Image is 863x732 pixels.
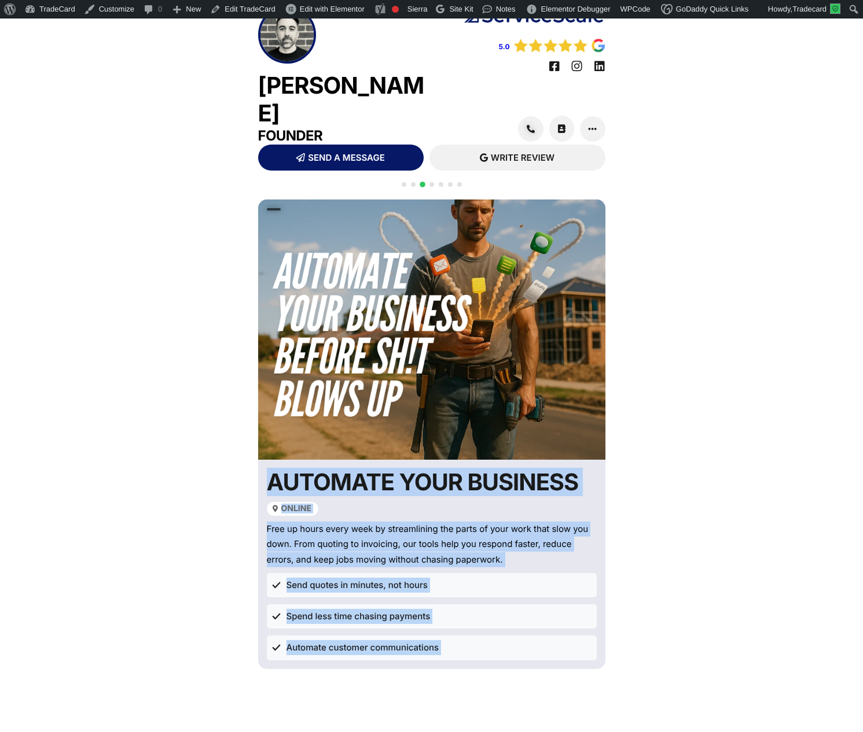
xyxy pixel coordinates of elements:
[491,153,554,162] span: WRITE REVIEW
[308,153,384,162] span: SEND A MESSAGE
[449,5,473,13] span: Site Kit
[287,578,428,593] span: Send quotes in minutes, not hours
[258,199,605,731] div: 3 / 7
[448,182,453,187] span: Go to slide 6
[281,505,311,513] span: Online
[258,127,432,145] h3: Founder
[267,468,597,496] h2: AUTOMATE YOUR BUSINESS
[258,145,424,171] a: SEND A MESSAGE
[402,182,406,187] span: Go to slide 1
[392,6,399,13] div: Focus keyphrase not set
[287,609,431,624] span: Spend less time chasing payments
[287,640,439,655] span: Automate customer communications
[429,145,605,171] a: WRITE REVIEW
[300,5,365,13] span: Edit with Elementor
[258,72,432,127] h2: [PERSON_NAME]
[792,5,827,13] span: Tradecard
[457,182,462,187] span: Go to slide 7
[411,182,416,187] span: Go to slide 2
[439,182,443,187] span: Go to slide 5
[267,522,597,567] div: Free up hours every week by streamlining the parts of your work that slow you down. From quoting ...
[429,182,434,187] span: Go to slide 4
[420,182,425,187] span: Go to slide 3
[499,42,510,51] a: 5.0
